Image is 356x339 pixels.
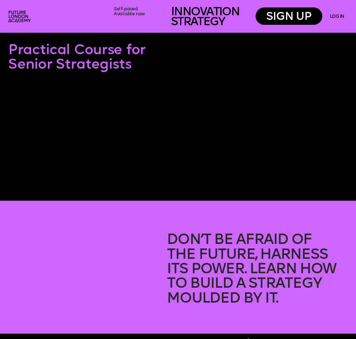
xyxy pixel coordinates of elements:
a: LOG IN [330,14,344,19]
span: Available now [114,12,145,17]
span: to build a strategy moulded by it. [167,277,325,306]
img: upload-2f72e7a8-3806-41e8-b55b-d754ac055a4a.png [7,9,34,25]
span: Don’t be Afraid of [167,233,312,248]
span: its power. learn How [167,262,336,277]
span: STRATEGY [171,17,225,28]
span: Self-paced [114,7,138,11]
span: Practical Course for Senior Strategists [8,44,149,72]
span: INNOVATION [171,7,239,18]
span: the future, harness [167,248,328,263]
